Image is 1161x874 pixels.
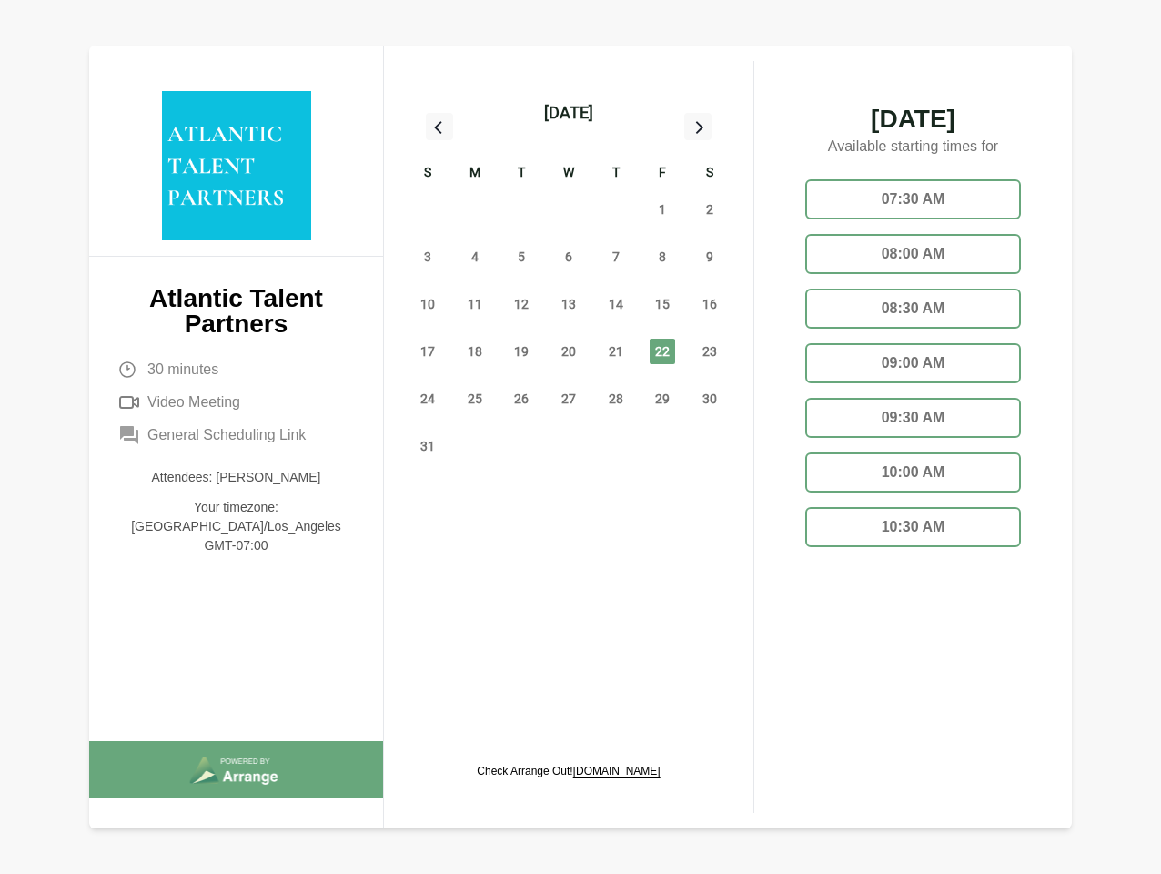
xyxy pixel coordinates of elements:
[545,162,592,186] div: W
[697,386,722,412] span: Saturday, August 30, 2025
[462,244,488,269] span: Monday, August 4, 2025
[805,343,1021,383] div: 09:00 AM
[603,386,629,412] span: Thursday, August 28, 2025
[462,291,488,317] span: Monday, August 11, 2025
[415,386,440,412] span: Sunday, August 24, 2025
[415,291,440,317] span: Sunday, August 10, 2025
[556,244,581,269] span: Wednesday, August 6, 2025
[640,162,687,186] div: F
[697,244,722,269] span: Saturday, August 9, 2025
[462,386,488,412] span: Monday, August 25, 2025
[415,433,440,459] span: Sunday, August 31, 2025
[498,162,545,186] div: T
[147,424,306,446] span: General Scheduling Link
[404,162,451,186] div: S
[147,359,218,381] span: 30 minutes
[697,291,722,317] span: Saturday, August 16, 2025
[650,339,675,364] span: Friday, August 22, 2025
[805,507,1021,547] div: 10:30 AM
[697,339,722,364] span: Saturday, August 23, 2025
[451,162,499,186] div: M
[791,132,1035,165] p: Available starting times for
[603,339,629,364] span: Thursday, August 21, 2025
[544,100,593,126] div: [DATE]
[509,339,534,364] span: Tuesday, August 19, 2025
[118,468,354,487] p: Attendees: [PERSON_NAME]
[791,107,1035,132] span: [DATE]
[805,234,1021,274] div: 08:00 AM
[118,498,354,555] p: Your timezone: [GEOGRAPHIC_DATA]/Los_Angeles GMT-07:00
[650,197,675,222] span: Friday, August 1, 2025
[415,244,440,269] span: Sunday, August 3, 2025
[805,179,1021,219] div: 07:30 AM
[509,291,534,317] span: Tuesday, August 12, 2025
[805,452,1021,493] div: 10:00 AM
[686,162,733,186] div: S
[415,339,440,364] span: Sunday, August 17, 2025
[556,386,581,412] span: Wednesday, August 27, 2025
[650,386,675,412] span: Friday, August 29, 2025
[805,289,1021,329] div: 08:30 AM
[556,339,581,364] span: Wednesday, August 20, 2025
[805,398,1021,438] div: 09:30 AM
[556,291,581,317] span: Wednesday, August 13, 2025
[592,162,640,186] div: T
[697,197,722,222] span: Saturday, August 2, 2025
[509,386,534,412] span: Tuesday, August 26, 2025
[462,339,488,364] span: Monday, August 18, 2025
[477,764,660,778] p: Check Arrange Out!
[573,765,661,777] a: [DOMAIN_NAME]
[509,244,534,269] span: Tuesday, August 5, 2025
[118,286,354,337] p: Atlantic Talent Partners
[650,291,675,317] span: Friday, August 15, 2025
[650,244,675,269] span: Friday, August 8, 2025
[603,244,629,269] span: Thursday, August 7, 2025
[603,291,629,317] span: Thursday, August 14, 2025
[147,391,240,413] span: Video Meeting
